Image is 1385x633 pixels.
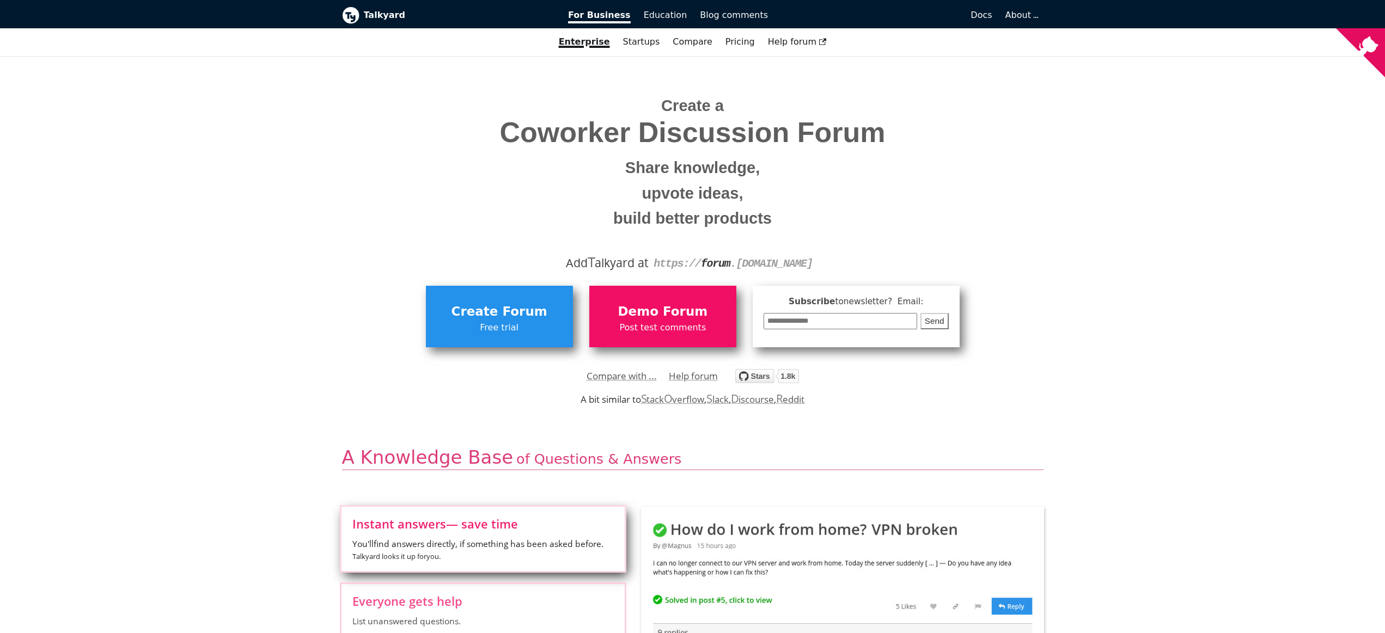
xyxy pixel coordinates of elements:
small: Share knowledge, [350,155,1035,181]
span: Help forum [768,36,827,47]
span: T [588,252,595,272]
span: For Business [568,10,631,23]
small: Talkyard looks it up for you . [352,551,441,561]
span: Subscribe [764,295,949,309]
span: Free trial [431,321,568,335]
b: Talkyard [364,8,553,22]
span: Blog comments [700,10,768,20]
a: Blog comments [693,6,774,24]
a: Compare [673,36,712,47]
small: build better products [350,206,1035,231]
span: S [641,391,647,406]
a: Education [637,6,694,24]
span: D [731,391,739,406]
span: O [664,391,673,406]
a: Create ForumFree trial [426,286,573,347]
a: Star debiki/talkyard on GitHub [735,371,799,386]
strong: forum [701,257,730,270]
span: Coworker Discussion Forum [350,117,1035,148]
a: Talkyard logoTalkyard [342,7,553,24]
span: Education [644,10,687,20]
img: Talkyard logo [342,7,359,24]
a: Help forum [669,368,718,384]
img: talkyard.svg [735,369,799,383]
small: upvote ideas, [350,181,1035,206]
a: Demo ForumPost test comments [589,286,736,347]
span: List unanswered questions. [352,615,614,627]
span: of Questions & Answers [516,451,681,467]
span: Docs [971,10,992,20]
a: Reddit [776,393,804,405]
span: Create a [661,97,724,114]
div: Add alkyard at [350,254,1035,272]
code: https:// . [DOMAIN_NAME] [654,257,813,270]
a: Docs [774,6,999,24]
a: Help forum [761,33,833,51]
h2: A Knowledge Base [342,446,1044,470]
span: Demo Forum [595,302,731,322]
a: Compare with ... [587,368,657,384]
span: Everyone gets help [352,595,614,607]
span: Create Forum [431,302,568,322]
a: Discourse [731,393,774,405]
a: Startups [617,33,667,51]
span: S [706,391,712,406]
span: R [776,391,783,406]
span: Instant answers — save time [352,518,614,530]
a: Slack [706,393,728,405]
span: You'll find answers directly, if something has been asked before. [352,538,614,563]
a: Pricing [719,33,761,51]
a: Enterprise [552,33,617,51]
button: Send [920,313,949,330]
a: StackOverflow [641,393,705,405]
span: to newsletter ? Email: [835,297,923,306]
span: Post test comments [595,321,731,335]
a: About [1005,10,1037,20]
a: For Business [562,6,637,24]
